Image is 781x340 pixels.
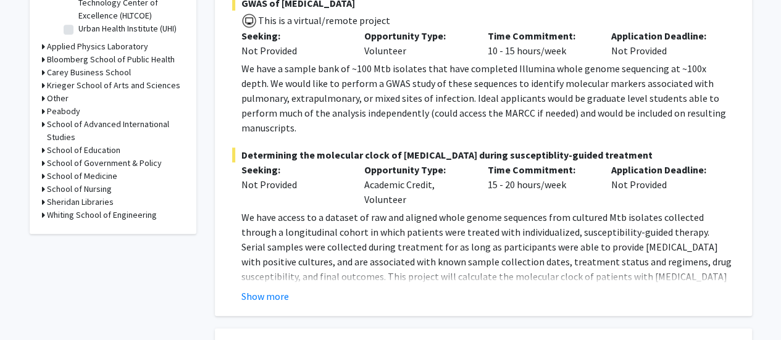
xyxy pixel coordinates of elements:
[9,284,52,331] iframe: Chat
[47,144,120,157] h3: School of Education
[611,28,716,43] p: Application Deadline:
[355,162,478,207] div: Academic Credit, Volunteer
[241,289,289,304] button: Show more
[364,28,469,43] p: Opportunity Type:
[241,162,346,177] p: Seeking:
[241,61,735,135] p: We have a sample bank of ~100 Mtb isolates that have completed Illumina whole genome sequencing a...
[47,157,162,170] h3: School of Government & Policy
[488,28,593,43] p: Time Commitment:
[47,53,175,66] h3: Bloomberg School of Public Health
[488,162,593,177] p: Time Commitment:
[47,196,114,209] h3: Sheridan Libraries
[47,105,80,118] h3: Peabody
[47,92,69,105] h3: Other
[78,22,177,35] label: Urban Health Institute (UHI)
[47,118,184,144] h3: School of Advanced International Studies
[257,14,390,27] span: This is a virtual/remote project
[47,66,131,79] h3: Carey Business School
[241,177,346,192] div: Not Provided
[355,28,478,58] div: Volunteer
[478,162,602,207] div: 15 - 20 hours/week
[241,43,346,58] div: Not Provided
[602,162,725,207] div: Not Provided
[47,209,157,222] h3: Whiting School of Engineering
[47,170,117,183] h3: School of Medicine
[232,147,735,162] span: Determining the molecular clock of [MEDICAL_DATA] during susceptiblity-guided treatment
[241,28,346,43] p: Seeking:
[478,28,602,58] div: 10 - 15 hours/week
[47,183,112,196] h3: School of Nursing
[364,162,469,177] p: Opportunity Type:
[47,40,148,53] h3: Applied Physics Laboratory
[47,79,180,92] h3: Krieger School of Arts and Sciences
[602,28,725,58] div: Not Provided
[611,162,716,177] p: Application Deadline:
